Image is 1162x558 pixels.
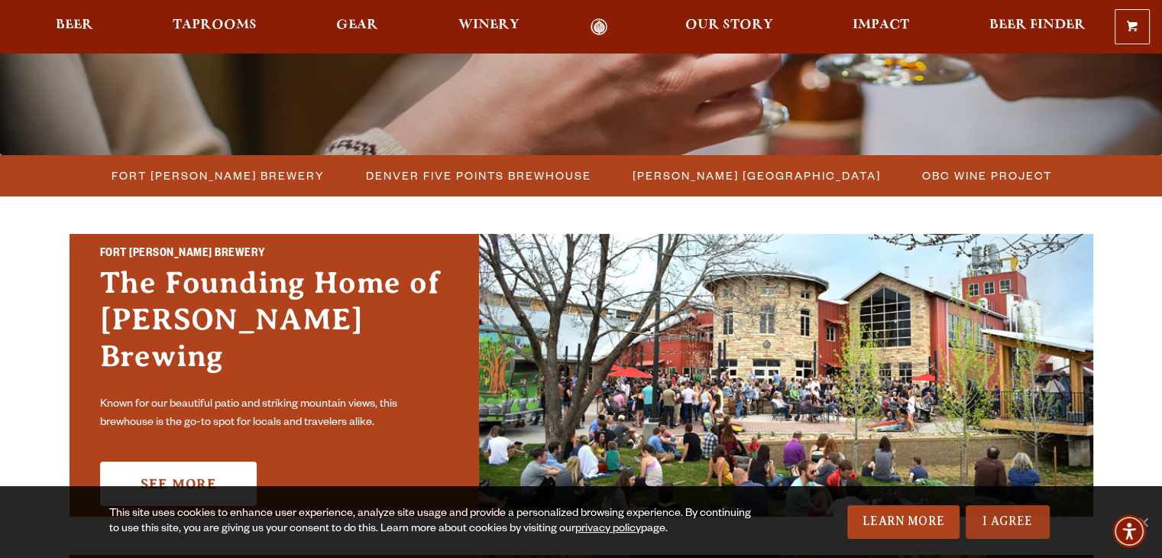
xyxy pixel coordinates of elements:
a: Our Story [675,18,783,36]
img: Fort Collins Brewery & Taproom' [479,234,1093,517]
a: I Agree [966,505,1050,539]
a: Impact [843,18,919,36]
a: Odell Home [571,18,628,36]
a: OBC Wine Project [913,164,1060,187]
a: See More [100,462,257,506]
span: Winery [458,19,520,31]
span: Beer Finder [989,19,1085,31]
a: Beer [46,18,103,36]
div: Accessibility Menu [1112,514,1146,548]
span: Denver Five Points Brewhouse [366,164,591,187]
span: Our Story [685,19,773,31]
a: privacy policy [575,524,641,536]
p: Known for our beautiful patio and striking mountain views, this brewhouse is the go-to spot for l... [100,396,448,433]
span: Beer [56,19,93,31]
h3: The Founding Home of [PERSON_NAME] Brewing [100,264,448,390]
div: This site uses cookies to enhance user experience, analyze site usage and provide a personalized ... [109,507,761,537]
a: Winery [448,18,529,36]
a: Gear [326,18,388,36]
a: Learn More [847,505,960,539]
a: Beer Finder [979,18,1095,36]
span: Fort [PERSON_NAME] Brewery [112,164,325,187]
span: OBC Wine Project [922,164,1052,187]
a: [PERSON_NAME] [GEOGRAPHIC_DATA] [623,164,888,187]
a: Denver Five Points Brewhouse [357,164,599,187]
span: Taprooms [173,19,257,31]
span: [PERSON_NAME] [GEOGRAPHIC_DATA] [633,164,881,187]
a: Fort [PERSON_NAME] Brewery [102,164,332,187]
h2: Fort [PERSON_NAME] Brewery [100,245,448,264]
a: Taprooms [163,18,267,36]
span: Impact [853,19,909,31]
span: Gear [336,19,378,31]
